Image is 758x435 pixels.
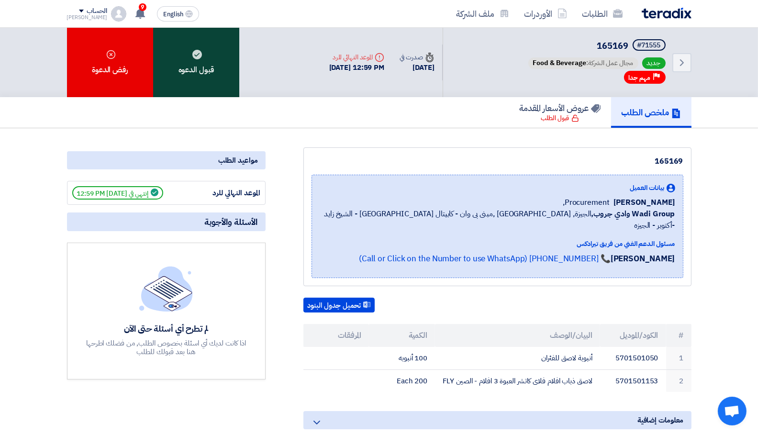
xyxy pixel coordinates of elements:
div: #71555 [637,42,661,49]
span: [PERSON_NAME] [613,197,675,208]
h5: ملخص الطلب [622,107,681,118]
span: Food & Beverage [533,58,587,68]
div: دردشة مفتوحة [718,397,747,425]
td: 100 أنبوبه [369,347,435,369]
td: أنبوبة لاصق للفئران [435,347,600,369]
h5: 165169 [526,39,668,53]
img: profile_test.png [111,6,126,22]
div: 165169 [312,156,683,167]
td: 5701501153 [600,369,666,392]
th: الكود/الموديل [600,324,666,347]
div: مسئول الدعم الفني من فريق تيرادكس [320,239,675,249]
div: مواعيد الطلب [67,151,266,169]
td: 200 Each [369,369,435,392]
div: لم تطرح أي أسئلة حتى الآن [85,323,247,334]
span: جديد [642,57,666,69]
td: 1 [666,347,691,369]
a: 📞 [PHONE_NUMBER] (Call or Click on the Number to use WhatsApp) [359,253,611,265]
th: البيان/الوصف [435,324,600,347]
a: ملخص الطلب [611,97,691,128]
div: [DATE] [400,62,434,73]
span: معلومات إضافية [637,415,684,425]
td: 2 [666,369,691,392]
a: الطلبات [575,2,630,25]
span: إنتهي في [DATE] 12:59 PM [72,186,163,200]
span: 9 [139,3,146,11]
span: مجال عمل الشركة: [528,57,638,69]
div: [DATE] 12:59 PM [329,62,385,73]
div: الموعد النهائي للرد [189,188,260,199]
div: اذا كانت لديك أي اسئلة بخصوص الطلب, من فضلك اطرحها هنا بعد قبولك للطلب [85,339,247,356]
img: empty_state_list.svg [139,266,193,311]
div: رفض الدعوة [67,28,153,97]
b: Wadi Group وادي جروب, [591,208,675,220]
th: # [666,324,691,347]
div: [PERSON_NAME] [67,15,108,20]
span: الأسئلة والأجوبة [205,216,258,227]
a: ملف الشركة [449,2,517,25]
span: 165169 [597,39,629,52]
a: الأوردرات [517,2,575,25]
strong: [PERSON_NAME] [611,253,675,265]
th: الكمية [369,324,435,347]
div: صدرت في [400,52,434,62]
span: English [163,11,183,18]
button: تحميل جدول البنود [303,298,375,313]
span: Procurement, [563,197,610,208]
a: عروض الأسعار المقدمة قبول الطلب [509,97,611,128]
div: قبول الدعوه [153,28,239,97]
td: 5701501050 [600,347,666,369]
img: Teradix logo [642,8,691,19]
td: لاصق ذباب افلام فلاى كاتشر العبوة 3 افلام - الصين FLY [435,369,600,392]
div: قبول الطلب [541,113,579,123]
button: English [157,6,199,22]
span: بيانات العميل [630,183,665,193]
span: مهم جدا [629,73,651,82]
span: الجيزة, [GEOGRAPHIC_DATA] ,مبنى بى وان - كابيتال [GEOGRAPHIC_DATA] - الشيخ زايد -أكتوبر - الجيزه [320,208,675,231]
th: المرفقات [303,324,369,347]
div: الموعد النهائي للرد [329,52,385,62]
h5: عروض الأسعار المقدمة [520,102,601,113]
div: الحساب [87,7,107,15]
